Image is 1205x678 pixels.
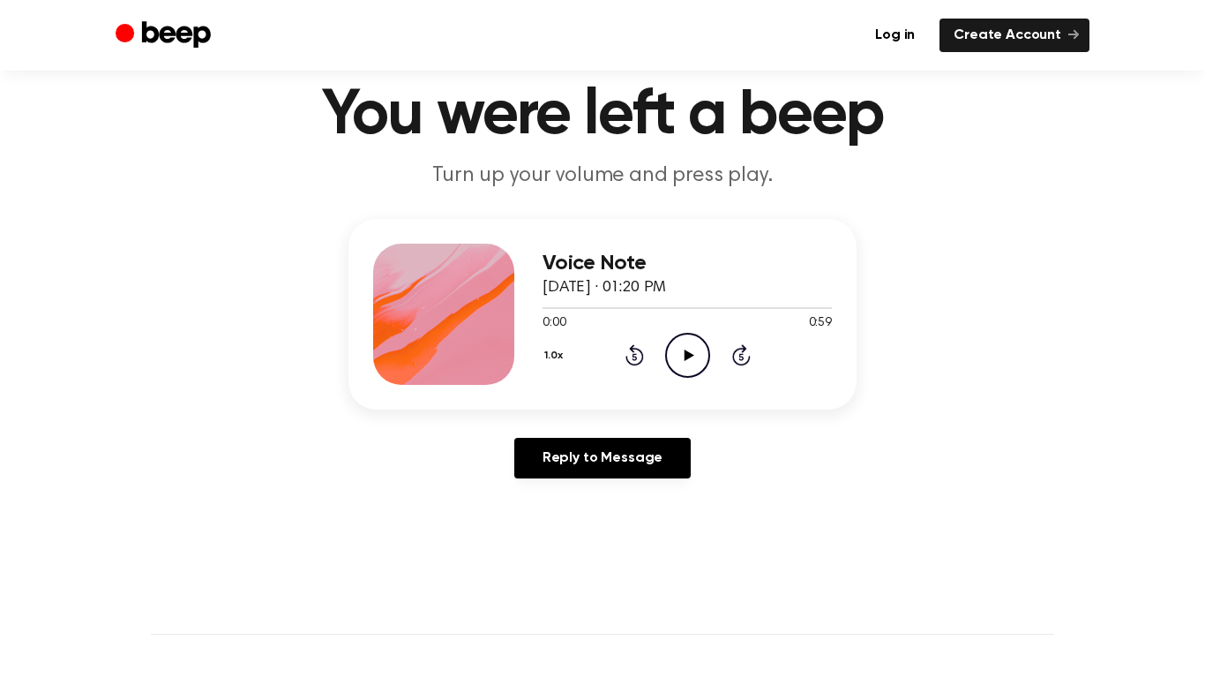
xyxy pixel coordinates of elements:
[264,162,941,191] p: Turn up your volume and press play.
[543,252,832,275] h3: Voice Note
[939,19,1089,52] a: Create Account
[543,314,565,333] span: 0:00
[151,84,1054,147] h1: You were left a beep
[543,341,570,371] button: 1.0x
[116,19,215,53] a: Beep
[861,19,929,52] a: Log in
[543,280,666,296] span: [DATE] · 01:20 PM
[809,314,832,333] span: 0:59
[514,438,691,478] a: Reply to Message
